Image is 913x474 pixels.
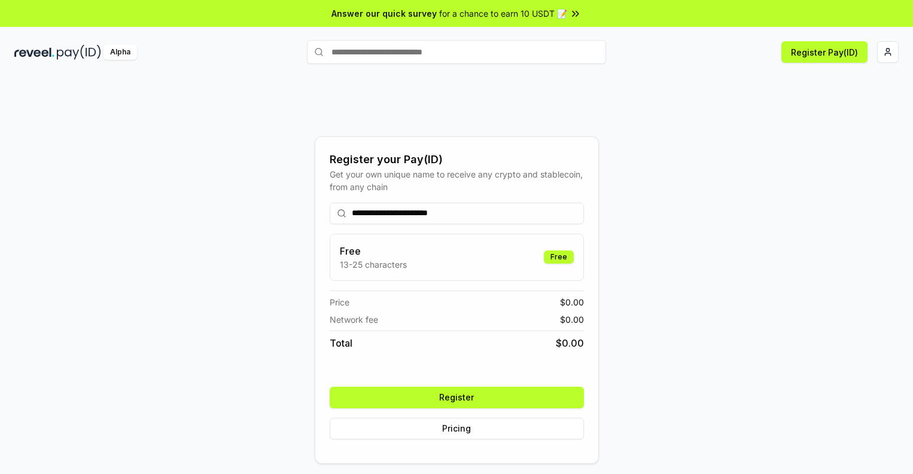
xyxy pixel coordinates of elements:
[340,244,407,258] h3: Free
[330,296,349,308] span: Price
[560,296,584,308] span: $ 0.00
[330,313,378,326] span: Network fee
[781,41,868,63] button: Register Pay(ID)
[330,387,584,408] button: Register
[544,250,574,264] div: Free
[330,418,584,439] button: Pricing
[560,313,584,326] span: $ 0.00
[439,7,567,20] span: for a chance to earn 10 USDT 📝
[330,151,584,168] div: Register your Pay(ID)
[330,336,352,350] span: Total
[104,45,137,60] div: Alpha
[330,168,584,193] div: Get your own unique name to receive any crypto and stablecoin, from any chain
[14,45,54,60] img: reveel_dark
[340,258,407,271] p: 13-25 characters
[556,336,584,350] span: $ 0.00
[57,45,101,60] img: pay_id
[331,7,437,20] span: Answer our quick survey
